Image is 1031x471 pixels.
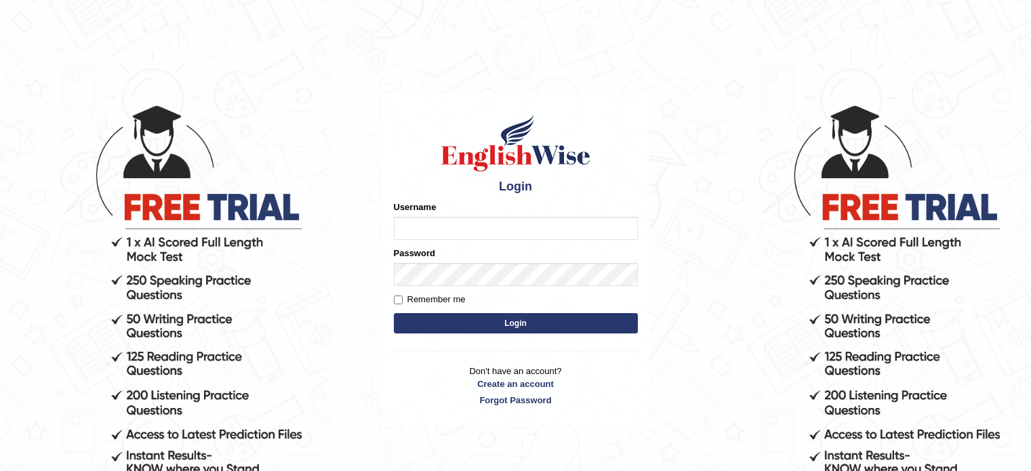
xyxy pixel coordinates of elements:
h4: Login [394,180,638,194]
label: Remember me [394,293,466,306]
button: Login [394,313,638,333]
p: Don't have an account? [394,365,638,407]
a: Create an account [394,377,638,390]
a: Forgot Password [394,394,638,407]
label: Username [394,201,437,213]
input: Remember me [394,295,403,304]
img: Logo of English Wise sign in for intelligent practice with AI [439,112,593,173]
label: Password [394,247,435,260]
